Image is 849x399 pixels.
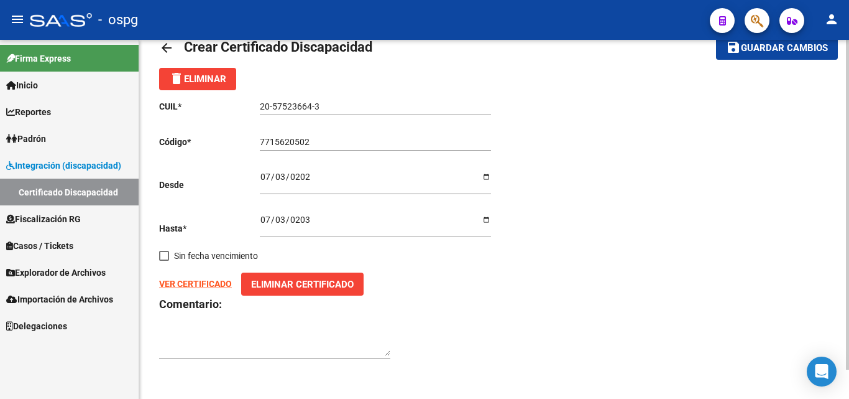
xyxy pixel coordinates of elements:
[159,222,260,235] p: Hasta
[251,279,354,290] span: Eliminar Certificado
[98,6,138,34] span: - ospg
[159,279,232,289] a: VER CERTIFICADO
[6,212,81,226] span: Fiscalización RG
[6,266,106,279] span: Explorador de Archivos
[6,159,121,172] span: Integración (discapacidad)
[6,78,38,92] span: Inicio
[6,132,46,146] span: Padrón
[716,36,838,59] button: Guardar cambios
[726,40,741,55] mat-icon: save
[159,100,260,113] p: CUIL
[169,73,226,85] span: Eliminar
[159,178,260,192] p: Desde
[184,39,372,55] span: Crear Certificado Discapacidad
[10,12,25,27] mat-icon: menu
[174,248,258,263] span: Sin fecha vencimiento
[6,239,73,253] span: Casos / Tickets
[241,273,364,296] button: Eliminar Certificado
[6,293,113,306] span: Importación de Archivos
[6,319,67,333] span: Delegaciones
[807,357,837,387] div: Open Intercom Messenger
[6,105,51,119] span: Reportes
[159,40,174,55] mat-icon: arrow_back
[159,298,222,311] strong: Comentario:
[6,52,71,65] span: Firma Express
[169,71,184,86] mat-icon: delete
[159,135,260,149] p: Código
[824,12,839,27] mat-icon: person
[159,68,236,90] button: Eliminar
[741,43,828,54] span: Guardar cambios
